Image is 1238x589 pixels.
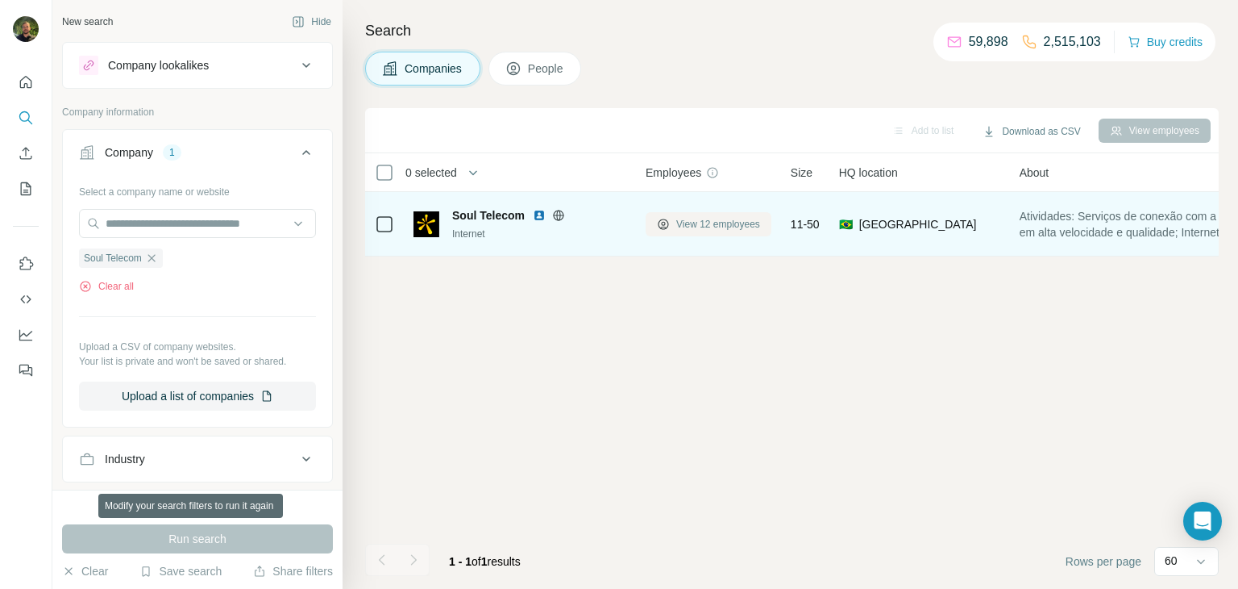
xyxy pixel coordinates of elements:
[449,555,521,568] span: results
[13,68,39,97] button: Quick start
[472,555,481,568] span: of
[1020,165,1049,181] span: About
[839,216,853,232] span: 🇧🇷
[969,32,1008,52] p: 59,898
[449,555,472,568] span: 1 - 1
[133,500,263,515] div: 1870 search results remaining
[79,340,316,354] p: Upload a CSV of company websites.
[253,563,333,579] button: Share filters
[481,555,488,568] span: 1
[62,15,113,29] div: New search
[79,279,134,294] button: Clear all
[62,563,108,579] button: Clear
[79,178,316,199] div: Select a company name or website
[63,440,332,478] button: Industry
[63,133,332,178] button: Company1
[84,251,142,265] span: Soul Telecom
[13,249,39,278] button: Use Surfe on LinkedIn
[79,382,316,411] button: Upload a list of companies
[280,10,343,34] button: Hide
[105,451,145,467] div: Industry
[791,216,820,232] span: 11-50
[791,165,812,181] span: Size
[13,320,39,349] button: Dashboard
[859,216,977,232] span: [GEOGRAPHIC_DATA]
[105,144,153,161] div: Company
[839,165,898,181] span: HQ location
[63,46,332,85] button: Company lookalikes
[13,139,39,168] button: Enrich CSV
[13,285,39,314] button: Use Surfe API
[163,145,181,160] div: 1
[13,16,39,42] img: Avatar
[405,61,463,77] span: Companies
[1066,553,1141,570] span: Rows per page
[1044,32,1101,52] p: 2,515,103
[108,57,209,73] div: Company lookalikes
[533,209,546,222] img: LinkedIn logo
[413,211,439,237] img: Logo of Soul Telecom
[676,217,760,232] span: View 12 employees
[646,165,701,181] span: Employees
[528,61,565,77] span: People
[971,119,1091,144] button: Download as CSV
[79,354,316,369] p: Your list is private and won't be saved or shared.
[1183,502,1222,541] div: Open Intercom Messenger
[13,356,39,385] button: Feedback
[452,207,525,223] span: Soul Telecom
[1165,553,1178,569] p: 60
[646,212,771,236] button: View 12 employees
[13,174,39,203] button: My lists
[1128,31,1203,53] button: Buy credits
[13,103,39,132] button: Search
[405,165,457,181] span: 0 selected
[452,227,626,241] div: Internet
[139,563,222,579] button: Save search
[365,19,1219,42] h4: Search
[62,105,333,119] p: Company information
